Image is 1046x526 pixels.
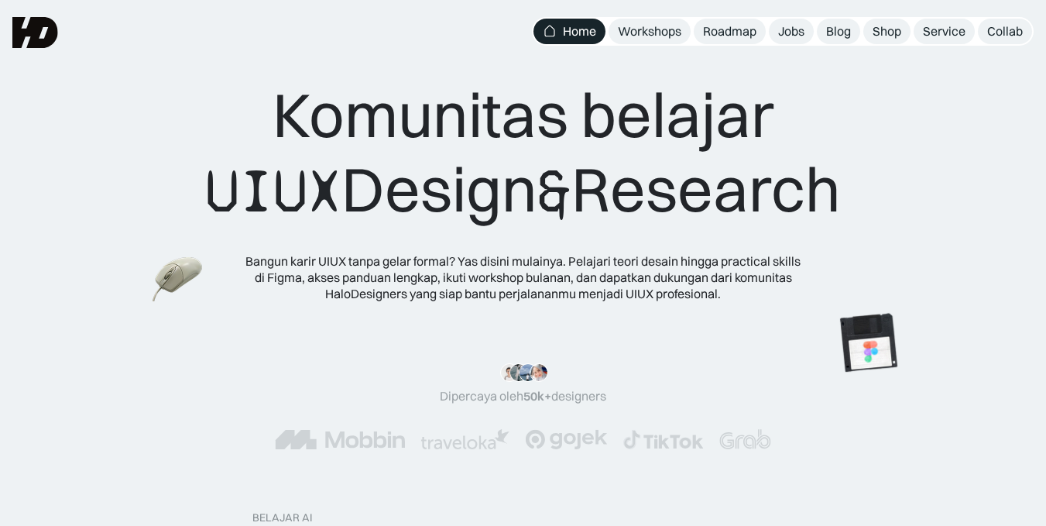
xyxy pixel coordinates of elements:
a: Service [914,19,975,44]
a: Workshops [609,19,691,44]
div: Home [563,23,596,40]
span: 50k+ [523,388,551,404]
a: Blog [817,19,860,44]
div: Collab [987,23,1023,40]
div: belajar ai [252,511,312,524]
a: Shop [863,19,911,44]
div: Dipercaya oleh designers [440,388,606,404]
a: Roadmap [694,19,766,44]
div: Service [923,23,965,40]
div: Blog [826,23,851,40]
div: Komunitas belajar Design Research [205,77,841,229]
div: Jobs [778,23,804,40]
div: Bangun karir UIUX tanpa gelar formal? Yas disini mulainya. Pelajari teori desain hingga practical... [245,253,802,301]
div: Workshops [618,23,681,40]
a: Collab [978,19,1032,44]
span: UIUX [205,154,341,229]
a: Home [533,19,605,44]
div: Roadmap [703,23,756,40]
div: Shop [873,23,901,40]
a: Jobs [769,19,814,44]
span: & [537,154,571,229]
